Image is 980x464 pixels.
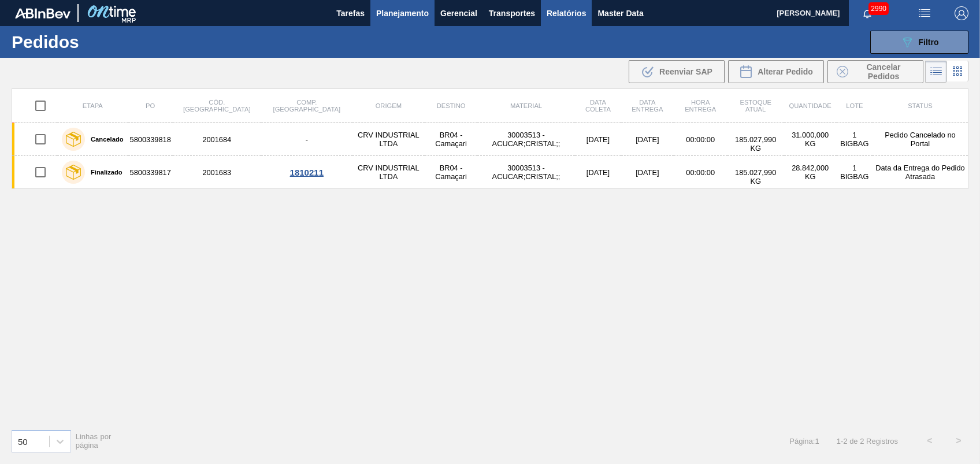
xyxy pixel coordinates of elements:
div: Visão em Cards [947,61,968,83]
button: > [944,426,973,455]
div: Reenviar SAP [629,60,725,83]
td: - [261,123,352,156]
td: [DATE] [621,156,673,189]
td: 30003513 - ACUCAR;CRISTAL;; [477,123,575,156]
span: PO [146,102,155,109]
span: Master Data [597,6,643,20]
td: 00:00:00 [674,123,727,156]
span: Hora Entrega [685,99,716,113]
span: Cód. [GEOGRAPHIC_DATA] [183,99,250,113]
td: [DATE] [575,123,621,156]
span: Status [908,102,932,109]
span: 185.027,990 KG [735,135,776,153]
img: Logout [955,6,968,20]
span: Data coleta [585,99,611,113]
label: Cancelado [85,136,124,143]
td: BR04 - Camaçari [425,123,477,156]
td: 2001683 [173,156,261,189]
td: 31.000,000 KG [784,123,837,156]
td: [DATE] [621,123,673,156]
h1: Pedidos [12,35,181,49]
span: Cancelar Pedidos [853,62,914,81]
td: 5800339818 [128,123,173,156]
span: Destino [437,102,466,109]
button: Filtro [870,31,968,54]
span: Lote [846,102,863,109]
span: Reenviar SAP [659,67,712,76]
td: [DATE] [575,156,621,189]
button: Notificações [849,5,886,21]
label: Finalizado [85,169,122,176]
span: Comp. [GEOGRAPHIC_DATA] [273,99,340,113]
td: CRV INDUSTRIAL LTDA [352,156,425,189]
span: Relatórios [547,6,586,20]
span: 1 - 2 de 2 Registros [837,437,898,446]
span: Transportes [489,6,535,20]
span: Quantidade [789,102,831,109]
td: 2001684 [173,123,261,156]
span: Data entrega [632,99,663,113]
td: Pedido Cancelado no Portal [873,123,968,156]
span: 185.027,990 KG [735,168,776,185]
span: Linhas por página [76,432,112,450]
td: 00:00:00 [674,156,727,189]
span: Material [510,102,542,109]
span: Alterar Pedido [758,67,813,76]
div: Visão em Lista [925,61,947,83]
div: Cancelar Pedidos em Massa [827,60,923,83]
span: Planejamento [376,6,429,20]
a: Cancelado58003398182001684-CRV INDUSTRIAL LTDABR04 - Camaçari30003513 - ACUCAR;CRISTAL;;[DATE][DA... [12,123,968,156]
button: Cancelar Pedidos [827,60,923,83]
img: TNhmsLtSVTkK8tSr43FrP2fwEKptu5GPRR3wAAAABJRU5ErkJggg== [15,8,70,18]
span: Estoque atual [740,99,771,113]
span: Origem [376,102,402,109]
span: Página : 1 [789,437,819,446]
td: 30003513 - ACUCAR;CRISTAL;; [477,156,575,189]
a: Finalizado58003398172001683CRV INDUSTRIAL LTDABR04 - Camaçari30003513 - ACUCAR;CRISTAL;;[DATE][DA... [12,156,968,189]
div: 1810211 [263,168,351,177]
td: BR04 - Camaçari [425,156,477,189]
td: 28.842,000 KG [784,156,837,189]
span: 2990 [868,2,889,15]
img: userActions [918,6,931,20]
td: 1 BIGBAG [837,156,873,189]
td: CRV INDUSTRIAL LTDA [352,123,425,156]
span: Filtro [919,38,939,47]
td: 1 BIGBAG [837,123,873,156]
div: 50 [18,436,28,446]
td: Data da Entrega do Pedido Atrasada [873,156,968,189]
span: Gerencial [440,6,477,20]
span: Tarefas [336,6,365,20]
button: < [915,426,944,455]
td: 5800339817 [128,156,173,189]
div: Alterar Pedido [728,60,824,83]
span: Etapa [83,102,103,109]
